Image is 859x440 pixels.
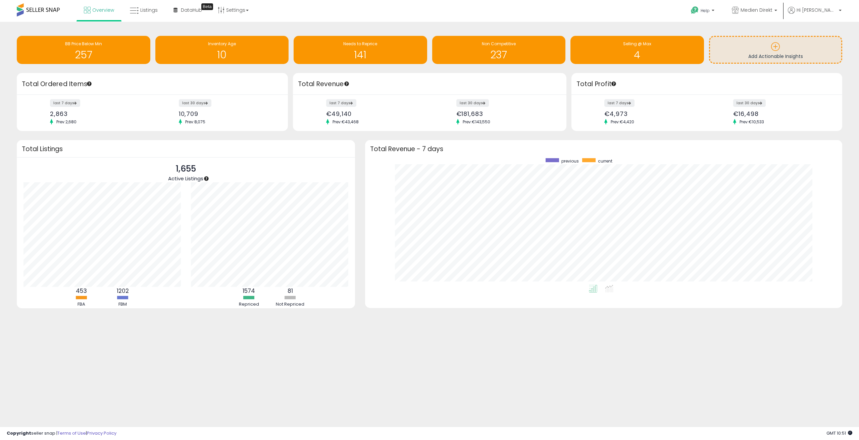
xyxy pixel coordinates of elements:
h3: Total Listings [22,146,350,151]
div: Tooltip anchor [611,81,617,87]
div: FBM [103,301,143,308]
div: €4,973 [604,110,702,117]
span: Overview [92,7,114,13]
i: Get Help [691,6,699,14]
span: Add Actionable Insights [748,53,803,60]
a: Non Competitive 237 [432,36,566,64]
span: Medien Direkt [741,7,772,13]
h1: 257 [20,49,147,60]
a: Selling @ Max 4 [570,36,704,64]
div: Not Repriced [270,301,310,308]
a: Add Actionable Insights [710,37,842,63]
div: €16,498 [733,110,830,117]
b: 81 [288,287,293,295]
label: last 30 days [179,99,211,107]
span: Prev: €43,468 [329,119,362,125]
a: Help [686,1,721,22]
div: Tooltip anchor [201,3,213,10]
div: €181,683 [456,110,555,117]
div: 10,709 [179,110,276,117]
div: Tooltip anchor [344,81,350,87]
h1: 237 [436,49,562,60]
span: previous [561,158,579,164]
label: last 30 days [456,99,489,107]
div: FBA [61,301,102,308]
div: €49,140 [326,110,424,117]
label: last 7 days [604,99,635,107]
span: Prev: €4,420 [607,119,638,125]
span: Prev: 8,075 [182,119,209,125]
a: Inventory Age 10 [155,36,289,64]
div: Tooltip anchor [203,176,209,182]
span: Inventory Age [208,41,236,47]
span: Needs to Reprice [343,41,377,47]
span: Prev: €143,550 [459,119,494,125]
b: 1574 [243,287,255,295]
h1: 141 [297,49,424,60]
span: Selling @ Max [623,41,651,47]
label: last 30 days [733,99,766,107]
a: BB Price Below Min 257 [17,36,150,64]
span: DataHub [181,7,202,13]
b: 453 [76,287,87,295]
b: 1202 [117,287,129,295]
h3: Total Ordered Items [22,79,283,89]
span: Listings [140,7,158,13]
span: current [598,158,612,164]
div: Repriced [229,301,269,308]
span: Prev: 2,680 [53,119,80,125]
p: 1,655 [168,163,203,175]
h1: 4 [574,49,701,60]
span: BB Price Below Min [65,41,102,47]
h3: Total Profit [576,79,838,89]
span: Prev: €10,533 [736,119,767,125]
h1: 10 [159,49,286,60]
h3: Total Revenue [298,79,561,89]
label: last 7 days [50,99,80,107]
a: Needs to Reprice 141 [294,36,427,64]
span: Active Listings [168,175,203,182]
div: 2,863 [50,110,147,117]
span: Help [701,8,710,13]
label: last 7 days [326,99,356,107]
a: Hi [PERSON_NAME] [788,7,842,22]
div: Tooltip anchor [86,81,92,87]
h3: Total Revenue - 7 days [370,146,838,151]
span: Hi [PERSON_NAME] [797,7,837,13]
span: Non Competitive [482,41,516,47]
